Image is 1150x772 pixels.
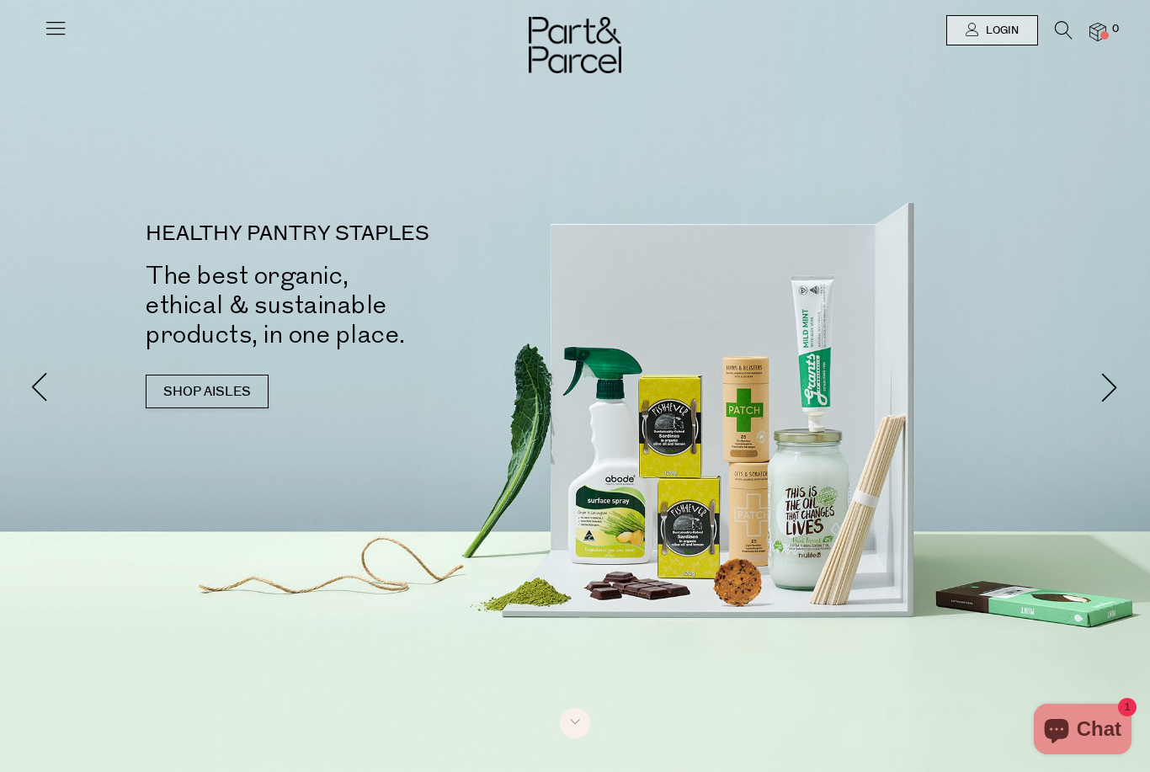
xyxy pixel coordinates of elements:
[1108,22,1123,37] span: 0
[146,261,600,349] h2: The best organic, ethical & sustainable products, in one place.
[529,17,621,73] img: Part&Parcel
[982,24,1019,38] span: Login
[146,224,600,244] p: HEALTHY PANTRY STAPLES
[1089,23,1106,40] a: 0
[146,375,269,408] a: SHOP AISLES
[946,15,1038,45] a: Login
[1029,704,1137,759] inbox-online-store-chat: Shopify online store chat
